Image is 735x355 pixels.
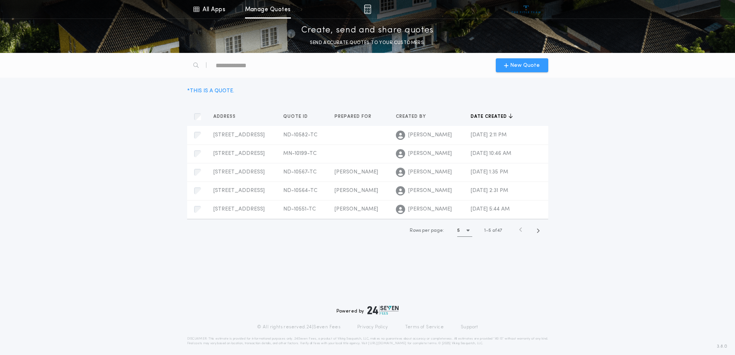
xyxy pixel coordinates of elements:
[213,188,265,194] span: [STREET_ADDRESS]
[510,61,540,70] span: New Quote
[213,206,265,212] span: [STREET_ADDRESS]
[187,87,234,95] div: * THIS IS A QUOTE.
[496,58,548,72] button: New Quote
[335,206,378,212] span: [PERSON_NAME]
[408,187,452,195] span: [PERSON_NAME]
[335,169,378,175] span: [PERSON_NAME]
[471,206,510,212] span: [DATE] 5:44 AM
[471,132,507,138] span: [DATE] 2:11 PM
[408,150,452,158] span: [PERSON_NAME]
[364,5,371,14] img: img
[512,5,541,13] img: vs-icon
[213,151,265,156] span: [STREET_ADDRESS]
[357,324,388,330] a: Privacy Policy
[488,228,491,233] span: 5
[408,206,452,213] span: [PERSON_NAME]
[410,228,444,233] span: Rows per page:
[283,169,317,175] span: ND-10567-TC
[471,114,509,120] span: Date created
[283,132,318,138] span: ND-10582-TC
[408,168,452,176] span: [PERSON_NAME]
[283,206,316,212] span: ND-10551-TC
[336,306,399,315] div: Powered by
[471,169,508,175] span: [DATE] 1:35 PM
[335,188,378,194] span: [PERSON_NAME]
[408,131,452,139] span: [PERSON_NAME]
[471,151,511,156] span: [DATE] 10:46 AM
[301,24,434,37] p: Create, send and share quotes
[405,324,444,330] a: Terms of Service
[471,113,513,121] button: Date created
[283,114,309,120] span: Quote ID
[283,113,314,121] button: Quote ID
[471,188,508,194] span: [DATE] 2:31 PM
[484,228,486,233] span: 1
[257,324,340,330] p: © All rights reserved. 24|Seven Fees
[717,343,727,350] span: 3.8.0
[283,188,318,194] span: ND-10564-TC
[461,324,478,330] a: Support
[396,113,432,121] button: Created by
[213,169,265,175] span: [STREET_ADDRESS]
[187,336,548,346] p: DISCLAIMER: This estimate is provided for informational purposes only. 24|Seven Fees, a product o...
[368,342,406,345] a: [URL][DOMAIN_NAME]
[367,306,399,315] img: logo
[310,39,425,47] p: SEND ACCURATE QUOTES TO YOUR CUSTOMERS.
[213,114,237,120] span: Address
[213,113,242,121] button: Address
[492,227,502,234] span: of 47
[457,224,472,237] button: 5
[213,132,265,138] span: [STREET_ADDRESS]
[457,227,460,234] h1: 5
[335,114,373,120] span: Prepared for
[283,151,317,156] span: MN-10199-TC
[396,114,427,120] span: Created by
